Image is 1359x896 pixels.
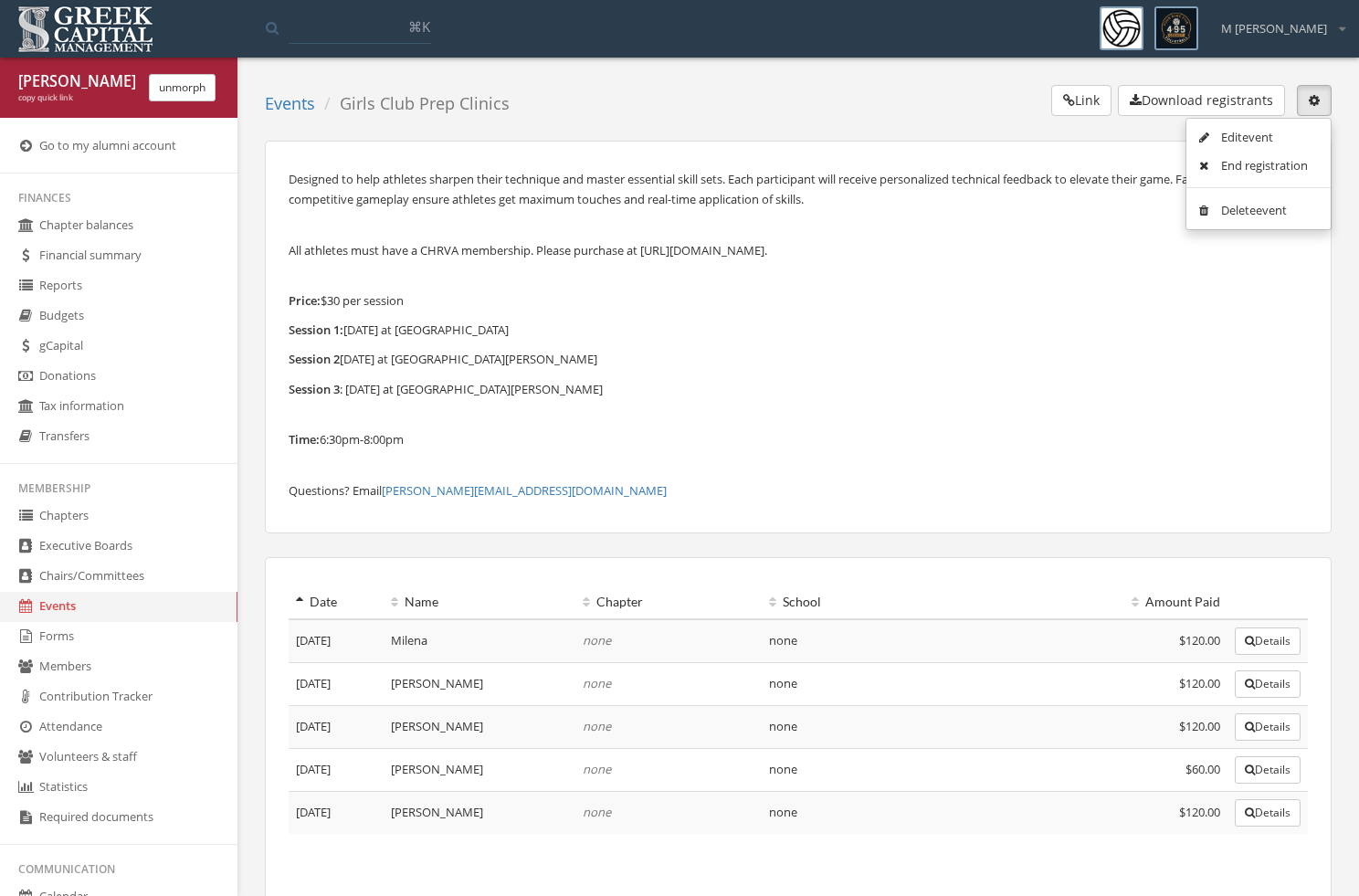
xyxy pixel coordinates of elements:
[384,748,574,791] td: [PERSON_NAME]
[289,381,340,397] strong: Session 3
[1081,585,1227,619] th: Amount Paid
[289,662,384,705] td: [DATE]
[384,705,574,748] td: [PERSON_NAME]
[289,322,343,338] strong: Session 1:
[384,662,574,705] td: [PERSON_NAME]
[18,92,135,104] div: copy quick link
[289,379,1308,399] p: : [DATE] at [GEOGRAPHIC_DATA][PERSON_NAME]
[289,320,1308,340] p: [DATE] at [GEOGRAPHIC_DATA]
[289,585,384,619] th: Date
[762,748,1080,791] td: none
[1235,670,1301,698] button: Details
[384,791,574,834] td: [PERSON_NAME]
[1179,675,1220,691] span: $120.00
[289,351,340,367] strong: Session 2
[762,662,1080,705] td: none
[289,705,384,748] td: [DATE]
[762,619,1080,663] td: none
[289,240,1308,260] p: All athletes must have a CHRVA membership. Please purchase at [URL][DOMAIN_NAME].
[583,632,611,648] em: none
[1185,761,1220,777] span: $60.00
[289,748,384,791] td: [DATE]
[583,804,611,820] em: none
[1179,632,1220,648] span: $120.00
[762,705,1080,748] td: none
[289,429,1308,449] p: 6:30pm-8:00pm
[289,169,1308,209] p: Designed to help athletes sharpen their technique and master essential skill sets. Each participa...
[265,92,315,114] a: Events
[289,292,321,309] strong: Price:
[408,17,430,36] span: ⌘K
[583,761,611,777] em: none
[289,619,384,663] td: [DATE]
[18,71,135,92] div: [PERSON_NAME] [PERSON_NAME]
[1179,804,1220,820] span: $120.00
[384,585,574,619] th: Name
[382,482,667,499] a: [PERSON_NAME][EMAIL_ADDRESS][DOMAIN_NAME]
[1193,152,1324,180] a: End registration
[1193,196,1324,225] a: Delete event
[149,74,216,101] button: unmorph
[289,290,1308,311] p: $30 per session
[762,791,1080,834] td: none
[289,431,320,448] strong: Time:
[575,585,763,619] th: Chapter
[289,480,1308,501] p: Questions? Email
[289,349,1308,369] p: [DATE] at [GEOGRAPHIC_DATA][PERSON_NAME]
[1235,627,1301,655] button: Details
[1193,123,1324,152] a: Edit event
[583,675,611,691] em: none
[384,619,574,663] td: Milena
[1209,6,1345,37] div: M [PERSON_NAME]
[583,718,611,734] em: none
[1179,718,1220,734] span: $120.00
[1235,713,1301,741] button: Details
[1235,756,1301,784] button: Details
[1221,20,1327,37] span: M [PERSON_NAME]
[315,92,510,116] li: Girls Club Prep Clinics
[762,585,1080,619] th: School
[1051,85,1111,116] button: Link
[1118,85,1285,116] button: Download registrants
[289,791,384,834] td: [DATE]
[1235,799,1301,827] button: Details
